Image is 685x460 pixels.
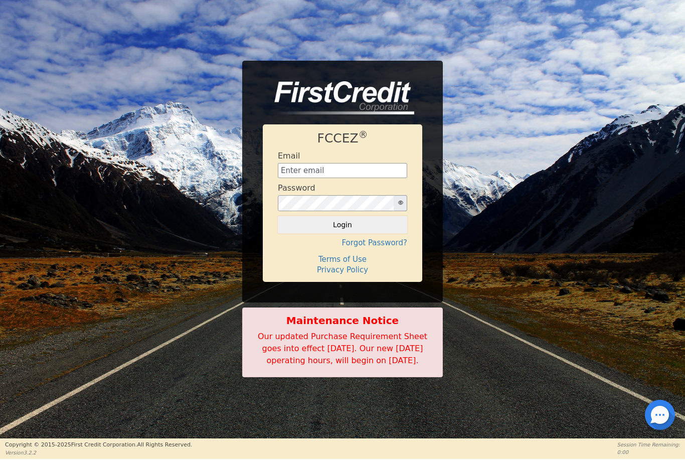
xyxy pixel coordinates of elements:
[617,448,680,456] p: 0:00
[137,441,192,448] span: All Rights Reserved.
[359,129,368,140] sup: ®
[258,332,427,365] span: Our updated Purchase Requirement Sheet goes into effect [DATE]. Our new [DATE] operating hours, w...
[278,151,300,161] h4: Email
[278,195,394,211] input: password
[278,238,407,247] h4: Forgot Password?
[278,183,315,193] h4: Password
[278,131,407,146] h1: FCCEZ
[248,313,437,328] b: Maintenance Notice
[617,441,680,448] p: Session Time Remaining:
[263,81,414,114] img: logo-CMu_cnol.png
[278,255,407,264] h4: Terms of Use
[5,449,192,456] p: Version 3.2.2
[278,216,407,233] button: Login
[278,163,407,178] input: Enter email
[5,441,192,449] p: Copyright © 2015- 2025 First Credit Corporation.
[278,265,407,274] h4: Privacy Policy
